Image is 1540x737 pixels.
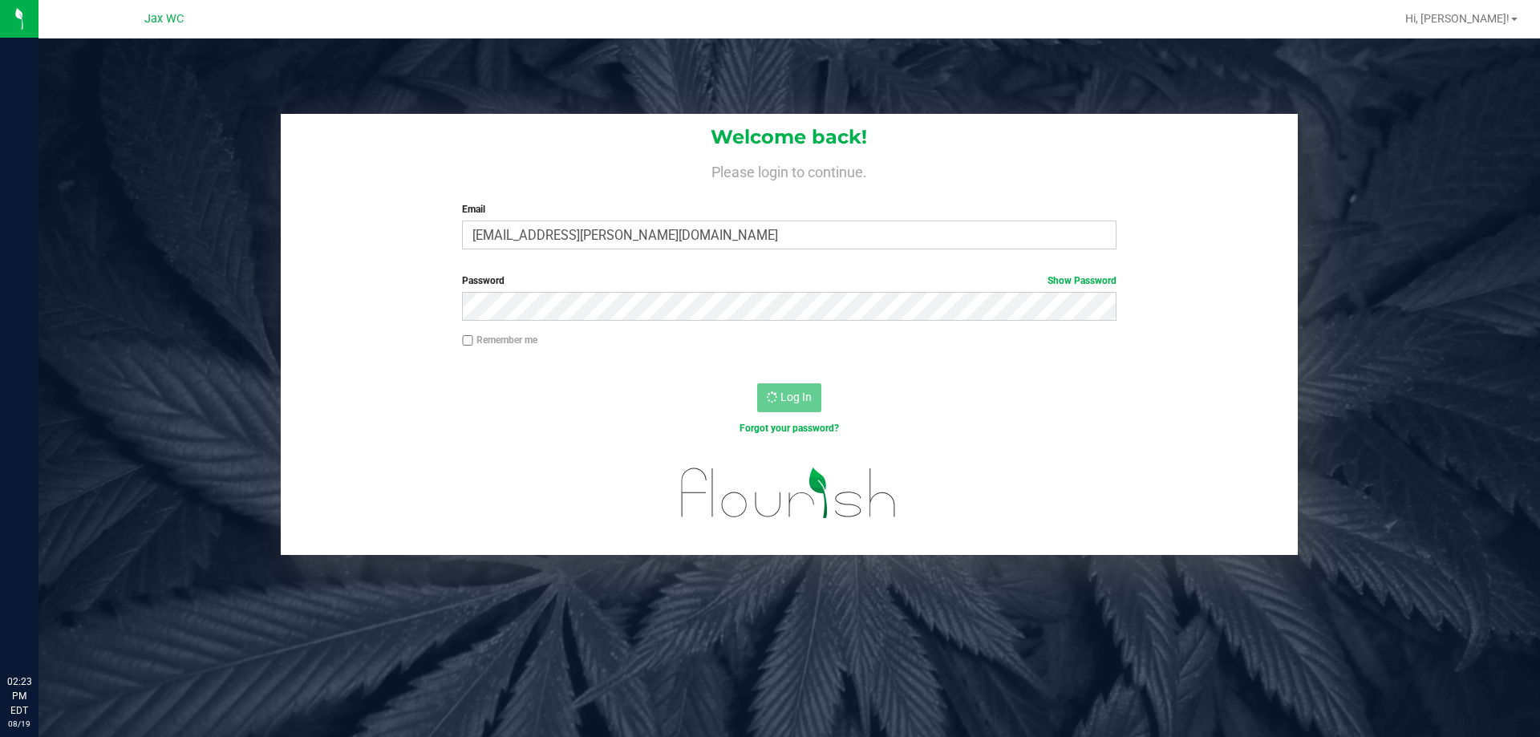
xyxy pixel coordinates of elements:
[1048,275,1116,286] a: Show Password
[462,275,505,286] span: Password
[740,423,839,434] a: Forgot your password?
[281,160,1298,180] h4: Please login to continue.
[757,383,821,412] button: Log In
[780,391,812,403] span: Log In
[462,333,537,347] label: Remember me
[1405,12,1510,25] span: Hi, [PERSON_NAME]!
[7,674,31,718] p: 02:23 PM EDT
[144,12,184,26] span: Jax WC
[662,452,916,534] img: flourish_logo.svg
[462,335,473,346] input: Remember me
[7,718,31,730] p: 08/19
[281,127,1298,148] h1: Welcome back!
[462,202,1116,217] label: Email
